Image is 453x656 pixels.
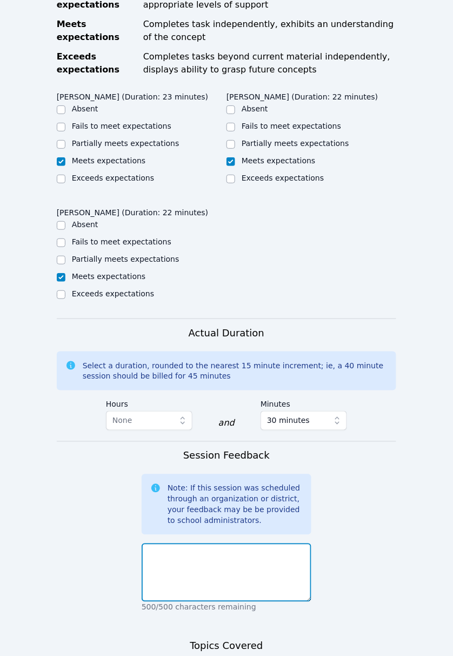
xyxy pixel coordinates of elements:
label: Partially meets expectations [242,139,349,148]
div: and [218,417,235,430]
label: Meets expectations [72,272,146,281]
button: 30 minutes [261,411,347,430]
h3: Actual Duration [189,326,264,341]
legend: [PERSON_NAME] (Duration: 23 minutes) [57,87,209,103]
label: Exceeds expectations [72,174,154,182]
label: Fails to meet expectations [242,122,341,130]
label: Exceeds expectations [72,289,154,298]
p: 500/500 characters remaining [142,602,311,613]
legend: [PERSON_NAME] (Duration: 22 minutes) [226,87,378,103]
h3: Session Feedback [183,448,270,463]
label: Hours [106,395,192,411]
span: None [112,416,132,425]
label: Meets expectations [72,156,146,165]
label: Partially meets expectations [72,255,179,263]
div: Exceeds expectations [57,50,137,76]
div: Meets expectations [57,18,137,44]
div: Completes tasks beyond current material independently, displays ability to grasp future concepts [143,50,396,76]
label: Minutes [261,395,347,411]
label: Fails to meet expectations [72,237,171,246]
div: Completes task independently, exhibits an understanding of the concept [143,18,396,44]
label: Absent [72,104,98,113]
label: Meets expectations [242,156,316,165]
span: 30 minutes [267,414,310,427]
label: Fails to meet expectations [72,122,171,130]
h3: Topics Covered [190,639,263,654]
legend: [PERSON_NAME] (Duration: 22 minutes) [57,203,209,219]
label: Absent [72,220,98,229]
label: Exceeds expectations [242,174,324,182]
label: Partially meets expectations [72,139,179,148]
label: Absent [242,104,268,113]
div: Note: If this session was scheduled through an organization or district, your feedback may be be ... [168,483,303,526]
button: None [106,411,192,430]
div: Select a duration, rounded to the nearest 15 minute increment; ie, a 40 minute session should be ... [83,360,388,382]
